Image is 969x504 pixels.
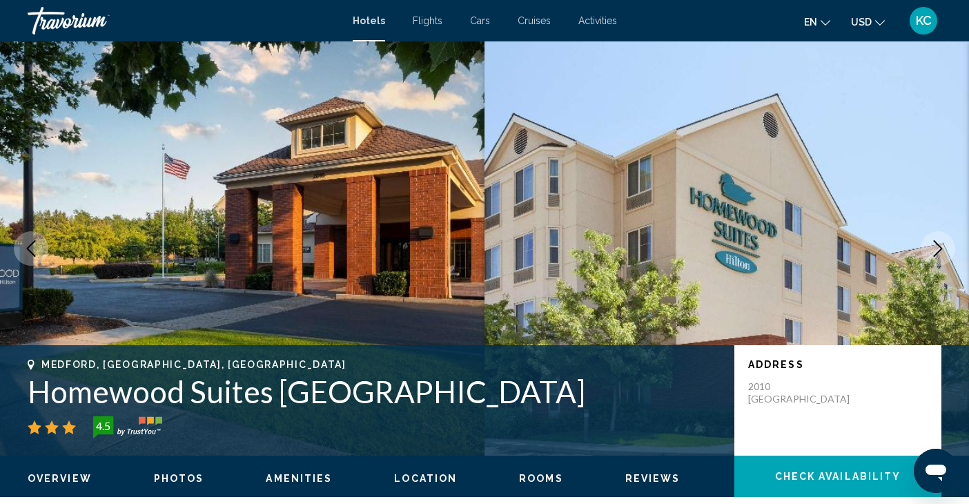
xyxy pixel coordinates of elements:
[914,449,958,493] iframe: Button to launch messaging window
[470,15,490,26] a: Cars
[804,12,830,32] button: Change language
[266,473,332,484] span: Amenities
[353,15,385,26] a: Hotels
[41,359,346,370] span: Medford, [GEOGRAPHIC_DATA], [GEOGRAPHIC_DATA]
[625,473,681,484] span: Reviews
[266,472,332,485] button: Amenities
[93,416,162,438] img: trustyou-badge-hor.svg
[394,473,457,484] span: Location
[625,472,681,485] button: Reviews
[578,15,617,26] a: Activities
[518,15,551,26] a: Cruises
[28,7,339,35] a: Travorium
[89,418,117,434] div: 4.5
[28,473,92,484] span: Overview
[906,6,941,35] button: User Menu
[748,380,859,405] p: 2010 [GEOGRAPHIC_DATA]
[921,231,955,266] button: Next image
[804,17,817,28] span: en
[154,473,204,484] span: Photos
[748,359,928,370] p: Address
[775,472,901,483] span: Check Availability
[28,472,92,485] button: Overview
[519,472,563,485] button: Rooms
[851,12,885,32] button: Change currency
[154,472,204,485] button: Photos
[394,472,457,485] button: Location
[519,473,563,484] span: Rooms
[14,231,48,266] button: Previous image
[413,15,442,26] a: Flights
[734,456,941,497] button: Check Availability
[916,14,932,28] span: KC
[28,374,721,409] h1: Homewood Suites [GEOGRAPHIC_DATA]
[851,17,872,28] span: USD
